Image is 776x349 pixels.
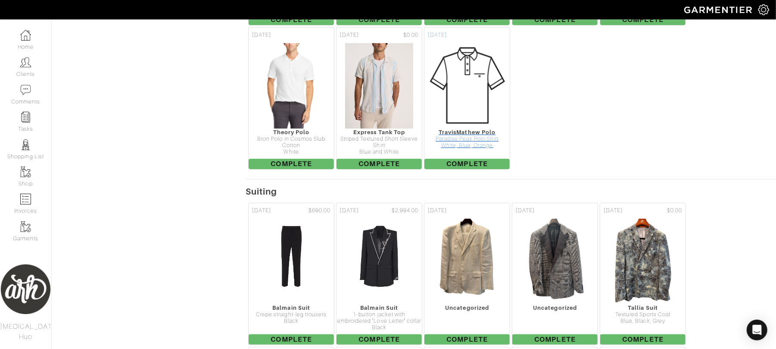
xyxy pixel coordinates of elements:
a: [DATE] Uncategorized Complete [423,202,511,346]
div: Striped Textured Short Sleeve Shirt [337,136,422,149]
span: Complete [249,15,334,25]
a: [DATE] $0.00 Express Tank Top Striped Textured Short Sleeve Shirt Blue and White Complete [335,26,423,170]
img: cWn9uzQruKCq7kUYUXszgZL7 [611,218,675,305]
img: clients-icon-6bae9207a08558b7cb47a8932f037763ab4055f8c8b6bfacd5dc20c3e0201464.png [20,57,31,68]
span: $2,994.00 [392,207,418,215]
a: [DATE] TravisMathew Polo Paradise Peak Polo Shirt White, Blue, Orange Complete [423,26,511,170]
img: garments-icon-b7da505a4dc4fd61783c78ac3ca0ef83fa9d6f193b1c9dc38574b1d14d53ca28.png [20,167,31,177]
div: Uncategorized [512,305,598,311]
img: VVPpxVDD1zTL6QCA447LNCkg [257,43,326,129]
a: [DATE] $2,994.00 Balmain Suit 1-button jacket with embroidered "Love Letter" collar Black Complete [335,202,423,346]
img: orders-icon-0abe47150d42831381b5fb84f609e132dff9fe21cb692f30cb5eec754e2cba89.png [20,194,31,204]
span: Complete [424,334,510,345]
img: comment-icon-a0a6a9ef722e966f86d9cbdc48e553b5cf19dbc54f86b18d962a5391bc8f6eb6.png [20,85,31,95]
div: Tallia Suit [600,305,686,311]
div: Blue and White [337,149,422,155]
div: Express Tank Top [337,129,422,135]
img: garments-icon-b7da505a4dc4fd61783c78ac3ca0ef83fa9d6f193b1c9dc38574b1d14d53ca28.png [20,221,31,232]
div: 1-button jacket with embroidered "Love Letter" collar [337,311,422,325]
img: stylists-icon-eb353228a002819b7ec25b43dbf5f0378dd9e0616d9560372ff212230b889e62.png [20,139,31,150]
span: Complete [424,15,510,25]
span: [DATE] [340,31,359,39]
span: [DATE] [428,207,447,215]
img: LP9KgAj63asMPyAxFhwnRkmM [523,218,587,305]
span: [DATE] [252,31,271,39]
img: garmentier-logo-header-white-b43fb05a5012e4ada735d5af1a66efaba907eab6374d6393d1fbf88cb4ef424d.png [680,2,758,17]
span: Complete [424,159,510,169]
span: [DATE] [428,31,447,39]
span: Complete [512,15,598,25]
span: Complete [249,334,334,345]
span: Complete [600,15,686,25]
div: Paradise Peak Polo Shirt [424,136,510,142]
img: fBvVhu5XmC5nNvHq41HLbxFn [259,218,324,305]
span: [DATE] [252,207,271,215]
span: $0.00 [667,207,682,215]
div: White, Blue, Orange [424,142,510,149]
span: $0.00 [403,31,418,39]
div: Open Intercom Messenger [747,320,767,340]
div: TravisMathew Polo [424,129,510,135]
span: [DATE] [340,207,359,215]
a: [DATE] Uncategorized Complete [511,202,599,346]
img: 5ynxQkPn8djV4jt27YYQCNiu [435,218,499,305]
div: White [249,149,334,155]
span: Complete [337,159,422,169]
span: [DATE] [516,207,535,215]
div: Balmain Suit [337,305,422,311]
span: Complete [249,159,334,169]
img: dashboard-icon-dbcd8f5a0b271acd01030246c82b418ddd0df26cd7fceb0bd07c9910d44c42f6.png [20,30,31,41]
span: [DATE] [604,207,623,215]
div: Bron Polo in Cosmos Slub Cotton [249,136,334,149]
img: xKaGeYzPdKFXhJc9PaWU7Psp [345,43,414,129]
div: Uncategorized [424,305,510,311]
span: Complete [512,334,598,345]
img: zmAgwDYR8FwMxT1tfvXewsbK [347,218,411,305]
div: Black [337,324,422,331]
span: $690.00 [309,207,330,215]
div: Balmain Suit [249,305,334,311]
h5: Suiting [246,186,776,197]
span: Complete [600,334,686,345]
div: Black [249,318,334,324]
div: Theory Polo [249,129,334,135]
a: [DATE] $690.00 Balmain Suit Crepe straight-leg trousers Black Complete [247,202,335,346]
a: [DATE] $0.00 Tallia Suit Textured Sports Coat Blue, Black, Grey Complete [599,202,687,346]
span: Complete [337,334,422,345]
a: [DATE] Theory Polo Bron Polo in Cosmos Slub Cotton White Complete [247,26,335,170]
div: Crepe straight-leg trousers [249,311,334,318]
span: Complete [337,15,422,25]
div: Blue, Black, Grey [600,318,686,324]
img: Mens_Polo-4fe5a7ec04c8e2b3016d26276c451d07c02dff0c37b8a18b6c1eff9c343cd94e.png [424,43,510,129]
img: gear-icon-white-bd11855cb880d31180b6d7d6211b90ccbf57a29d726f0c71d8c61bd08dd39cc2.png [758,4,769,15]
img: reminder-icon-8004d30b9f0a5d33ae49ab947aed9ed385cf756f9e5892f1edd6e32f2345188e.png [20,112,31,123]
div: Textured Sports Coat [600,311,686,318]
